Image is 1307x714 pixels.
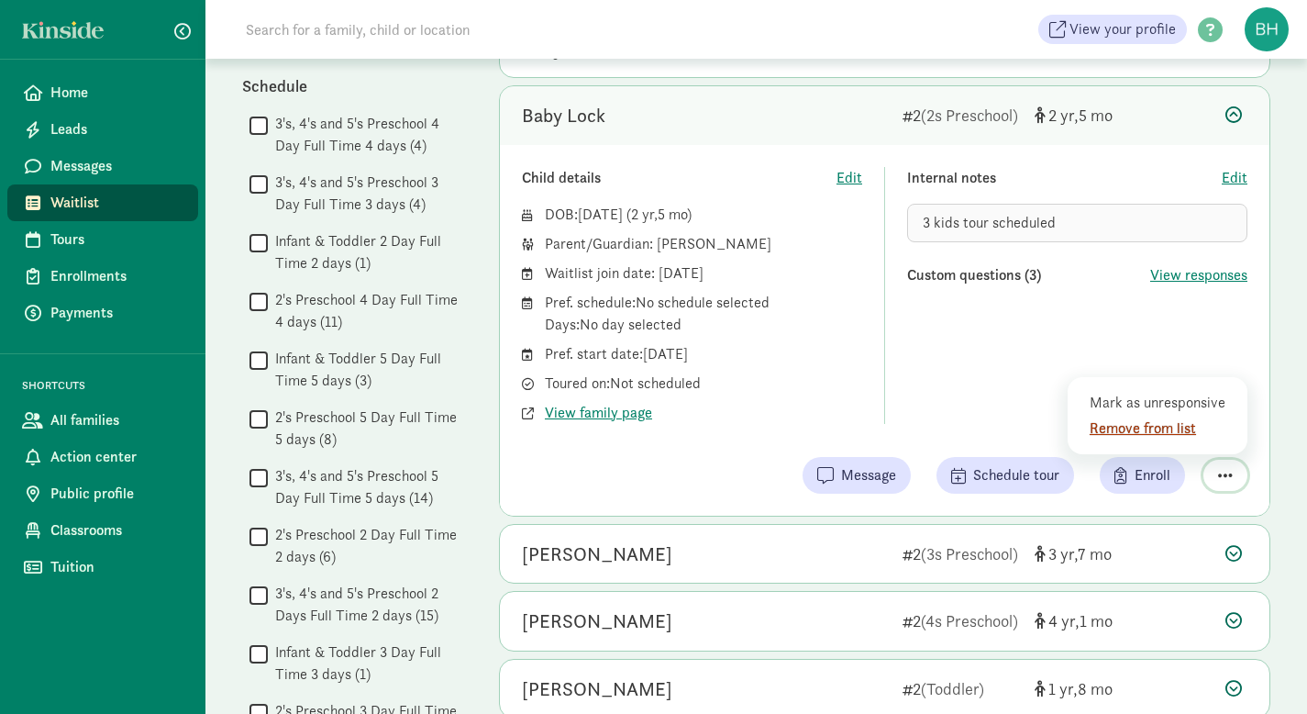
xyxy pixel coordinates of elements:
span: Action center [50,446,183,468]
span: 3 kids tour scheduled [923,213,1056,232]
label: 3's, 4's and 5's Preschool 5 Day Full Time 5 days (14) [268,465,462,509]
div: Parent/Guardian: [PERSON_NAME] [545,233,862,255]
a: Leads [7,111,198,148]
span: (4s Preschool) [921,610,1018,631]
div: 2 [903,103,1020,128]
a: Messages [7,148,198,184]
div: Remove from list [1090,418,1232,440]
a: Public profile [7,475,198,512]
span: Waitlist [50,192,183,214]
label: 2's Preschool 5 Day Full Time 5 days (8) [268,407,462,451]
span: View your profile [1069,18,1176,40]
span: Leads [50,118,183,140]
button: Edit [1222,167,1247,189]
span: (2s Preschool) [921,105,1018,126]
div: Baby Lock [522,101,605,130]
span: 1 [1048,678,1078,699]
button: View responses [1150,264,1247,286]
a: View your profile [1038,15,1187,44]
label: 2's Preschool 4 Day Full Time 4 days (11) [268,289,462,333]
span: 3 [1048,543,1078,564]
span: All families [50,409,183,431]
div: Braxton Bilderback [522,607,672,636]
label: Infant & Toddler 3 Day Full Time 3 days (1) [268,641,462,686]
div: Pref. schedule: No schedule selected Days: No day selected [545,292,862,336]
span: 2 [631,205,658,224]
button: Schedule tour [936,457,1074,494]
span: Enrollments [50,265,183,287]
span: 7 [1078,543,1112,564]
label: Infant & Toddler 5 Day Full Time 5 days (3) [268,348,462,392]
div: 2 [903,676,1020,701]
div: Schedule [242,73,462,98]
span: Tuition [50,556,183,578]
a: Waitlist [7,184,198,221]
div: Internal notes [907,167,1222,189]
span: 5 [658,205,687,224]
span: 4 [1048,610,1080,631]
span: 2 [1048,105,1079,126]
a: Classrooms [7,512,198,549]
span: (3s Preschool) [921,543,1018,564]
div: Mark as unresponsive [1090,392,1232,414]
span: 5 [1079,105,1113,126]
span: Enroll [1135,464,1170,486]
a: Action center [7,439,198,475]
div: Custom questions (3) [907,264,1150,286]
div: Baby Ortega [522,675,672,704]
button: View family page [545,402,652,424]
button: Edit [836,167,862,189]
a: Tuition [7,549,198,586]
div: [object Object] [1035,676,1123,701]
a: Home [7,74,198,111]
label: 3's, 4's and 5's Preschool 4 Day Full Time 4 days (4) [268,113,462,157]
span: [DATE] [578,205,623,224]
span: 8 [1078,678,1113,699]
div: Child details [522,167,836,189]
iframe: Chat Widget [1215,626,1307,714]
div: DOB: ( ) [545,204,862,226]
button: Enroll [1100,457,1185,494]
div: Toured on: Not scheduled [545,373,862,395]
a: All families [7,402,198,439]
label: 2's Preschool 2 Day Full Time 2 days (6) [268,524,462,568]
span: Home [50,82,183,104]
span: (Toddler) [921,678,984,699]
span: Public profile [50,483,183,505]
span: 1 [1080,610,1113,631]
button: Message [803,457,911,494]
label: Infant & Toddler 2 Day Full Time 2 days (1) [268,230,462,274]
div: [object Object] [1035,541,1123,566]
input: Search for a family, child or location [235,11,749,48]
div: Thaddeus Robinson [522,540,672,569]
span: Messages [50,155,183,177]
a: Payments [7,295,198,331]
span: Message [841,464,896,486]
label: 3's, 4's and 5's Preschool 2 Days Full Time 2 days (15) [268,583,462,627]
span: Schedule tour [973,464,1059,486]
span: Tours [50,229,183,251]
span: Classrooms [50,519,183,541]
a: Tours [7,221,198,258]
div: [object Object] [1035,103,1123,128]
div: [object Object] [1035,608,1123,633]
a: Enrollments [7,258,198,295]
div: Pref. start date: [DATE] [545,343,862,365]
div: 2 [903,541,1020,566]
span: Payments [50,302,183,324]
div: Waitlist join date: [DATE] [545,262,862,284]
div: 2 [903,608,1020,633]
label: 3's, 4's and 5's Preschool 3 Day Full Time 3 days (4) [268,172,462,216]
